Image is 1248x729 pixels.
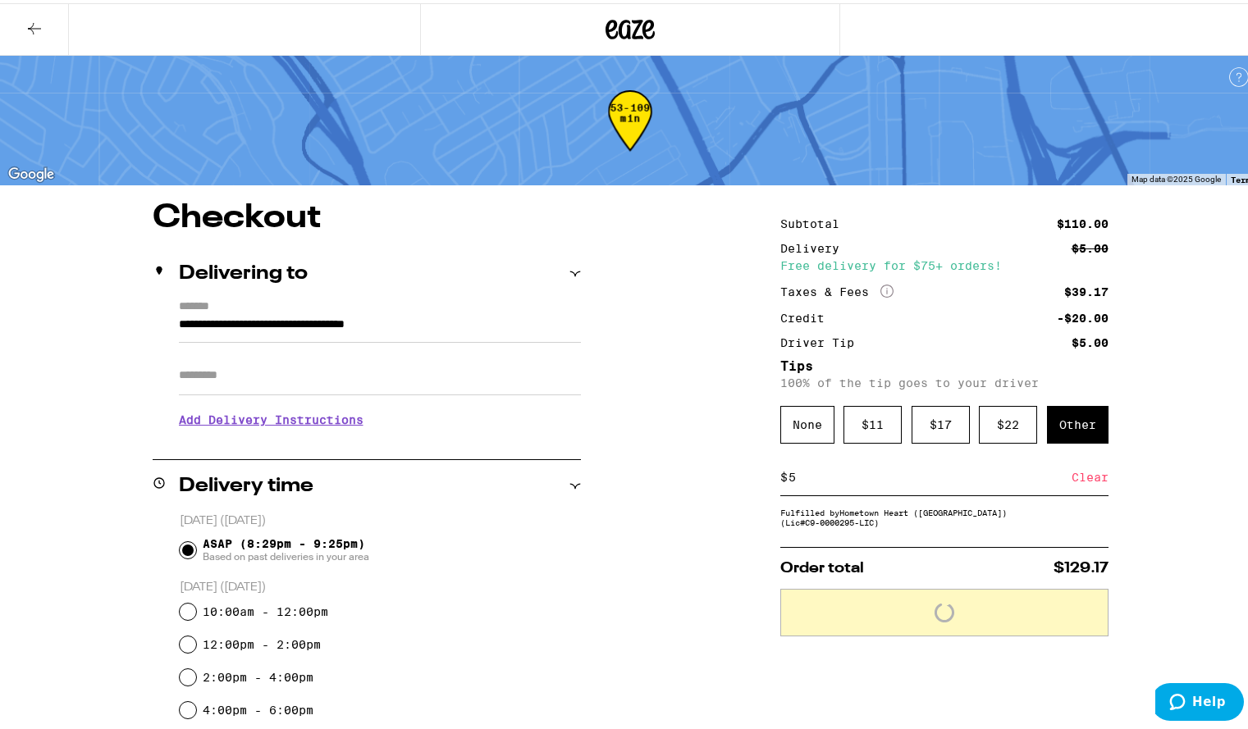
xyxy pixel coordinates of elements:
[608,99,652,161] div: 53-109 min
[203,700,313,713] label: 4:00pm - 6:00pm
[4,161,58,182] img: Google
[780,281,894,296] div: Taxes & Fees
[1057,215,1109,226] div: $110.00
[780,239,851,251] div: Delivery
[780,257,1109,268] div: Free delivery for $75+ orders!
[203,667,313,681] label: 2:00pm - 4:00pm
[780,215,851,226] div: Subtotal
[1064,283,1109,294] div: $39.17
[203,547,369,560] span: Based on past deliveries in your area
[179,435,581,449] p: We'll contact you at [PHONE_NUMBER] when we arrive
[780,373,1109,386] p: 100% of the tip goes to your driver
[1072,334,1109,345] div: $5.00
[979,403,1037,440] div: $ 22
[1054,558,1109,572] span: $129.17
[179,398,581,435] h3: Add Delivery Instructions
[1155,680,1244,721] iframe: Opens a widget where you can find more information
[203,602,328,615] label: 10:00am - 12:00pm
[4,161,58,182] a: Open this area in Google Maps (opens a new window)
[780,558,864,572] span: Order total
[780,403,834,440] div: None
[1072,456,1109,492] div: Clear
[179,261,308,280] h2: Delivering to
[179,473,313,493] h2: Delivery time
[180,576,581,592] p: [DATE] ([DATE])
[780,456,788,492] div: $
[153,198,581,231] h1: Checkout
[203,534,369,560] span: ASAP (8:29pm - 9:25pm)
[912,403,970,440] div: $ 17
[180,510,581,526] p: [DATE] ([DATE])
[780,504,1109,524] div: Fulfilled by Hometown Heart ([GEOGRAPHIC_DATA]) (Lic# C9-0000295-LIC )
[780,309,836,321] div: Credit
[780,334,866,345] div: Driver Tip
[788,467,1072,481] input: 0
[1057,309,1109,321] div: -$20.00
[780,357,1109,370] h5: Tips
[1047,403,1109,440] div: Other
[1072,239,1109,251] div: $5.00
[203,635,321,648] label: 12:00pm - 2:00pm
[843,403,902,440] div: $ 11
[1131,171,1221,180] span: Map data ©2025 Google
